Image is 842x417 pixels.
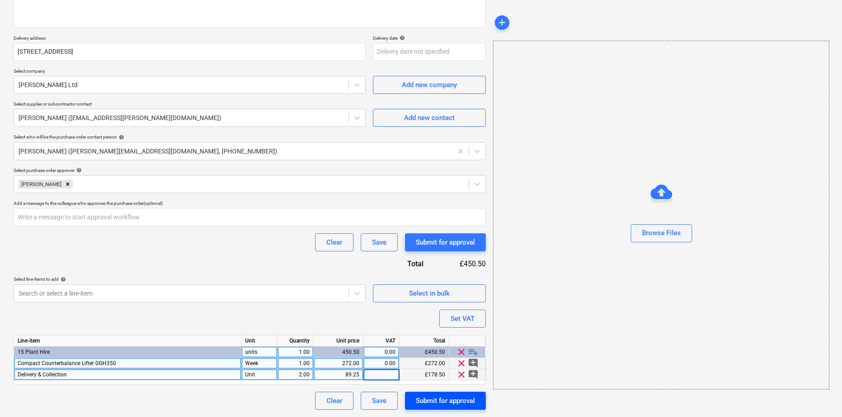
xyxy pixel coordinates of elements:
button: Submit for approval [405,392,486,410]
span: playlist_add [468,347,479,357]
span: clear [456,369,467,380]
span: Compact Counterbalance Lifter GGH350 [18,360,116,366]
span: add_comment [468,358,479,369]
div: 1.00 [281,347,310,358]
div: Set VAT [451,313,474,324]
div: Unit [242,335,278,347]
div: Select in bulk [409,287,450,299]
p: Delivery address [14,35,366,43]
div: Select who will be the purchase order contact person [14,134,486,140]
span: clear [456,347,467,357]
div: Unit [242,369,278,380]
div: units [242,347,278,358]
div: Browse Files [642,227,681,239]
button: Clear [315,233,354,251]
span: 15 Plant Hire [18,349,50,355]
div: Browse Files [493,41,829,389]
div: Select line-items to add [14,276,366,282]
div: Remove Cristi Gandulescu [63,180,73,189]
button: Select in bulk [373,284,486,302]
div: Save [372,236,386,248]
span: clear [456,358,467,369]
div: Week [242,358,278,369]
p: Select supplier or subcontractor contact [14,101,366,109]
div: Unit price [314,335,363,347]
p: Select company [14,68,366,76]
div: Add new contact [404,112,455,124]
button: Add new company [373,76,486,94]
div: Add a message to the colleague who approves the purchase order (optional) [14,200,486,206]
div: Clear [326,395,342,407]
button: Clear [315,392,354,410]
div: [PERSON_NAME] [19,180,63,189]
input: Write a message to start approval workflow [14,208,486,226]
button: Browse Files [631,224,692,242]
input: Delivery date not specified [373,43,486,61]
div: Save [372,395,386,407]
div: £450.50 [400,347,449,358]
button: Save [361,392,398,410]
div: Total [400,335,449,347]
button: Set VAT [439,310,486,328]
div: Quantity [278,335,314,347]
button: Add new contact [373,109,486,127]
div: 0.00 [367,347,395,358]
div: 89.25 [317,369,359,380]
div: Submit for approval [416,236,475,248]
div: Clear [326,236,342,248]
div: 2.00 [281,369,310,380]
input: Delivery address [14,43,366,61]
div: 1.00 [281,358,310,369]
div: Submit for approval [416,395,475,407]
span: help [74,167,82,173]
span: help [117,134,124,140]
button: Save [361,233,398,251]
span: add [497,17,507,28]
div: Total [368,259,438,269]
div: VAT [363,335,400,347]
span: Delivery & Collection [18,371,67,378]
div: Add new company [402,79,457,91]
div: Line-item [14,335,242,347]
div: £178.50 [400,369,449,380]
div: 272.00 [317,358,359,369]
span: help [398,35,405,41]
div: 0.00 [367,358,395,369]
span: help [59,277,66,282]
div: £272.00 [400,358,449,369]
div: Delivery date [373,35,486,41]
div: 450.50 [317,347,359,358]
span: add_comment [468,369,479,380]
button: Submit for approval [405,233,486,251]
div: £450.50 [438,259,486,269]
div: Select purchase order approver [14,167,486,173]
